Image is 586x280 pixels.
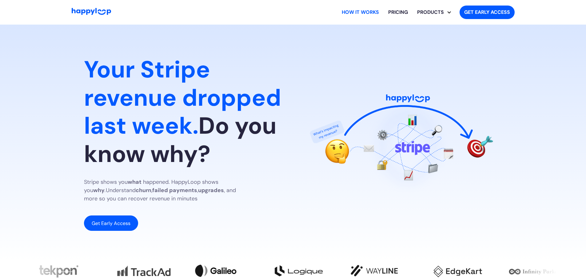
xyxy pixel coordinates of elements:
[152,187,197,194] strong: failed payments
[72,8,111,17] a: Go to Home Page
[72,8,111,15] img: HappyLoop Logo
[413,9,448,16] div: PRODUCTS
[128,178,142,186] strong: what
[93,187,105,194] strong: why
[105,187,106,194] em: .
[384,2,413,22] a: View HappyLoop pricing plans
[460,6,515,19] a: Get started with HappyLoop
[84,215,138,231] a: Get Early Access
[84,54,281,141] span: Your Stripe revenue dropped last week.
[413,2,455,22] div: Explore HappyLoop use cases
[198,187,224,194] strong: upgrades
[337,2,384,22] a: Learn how HappyLoop works
[84,178,250,203] p: Stripe shows you happened. HappyLoop shows you Understand , , , and more so you can recover reven...
[417,2,455,22] div: PRODUCTS
[84,56,283,168] h1: Do you know why?
[136,187,151,194] strong: churn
